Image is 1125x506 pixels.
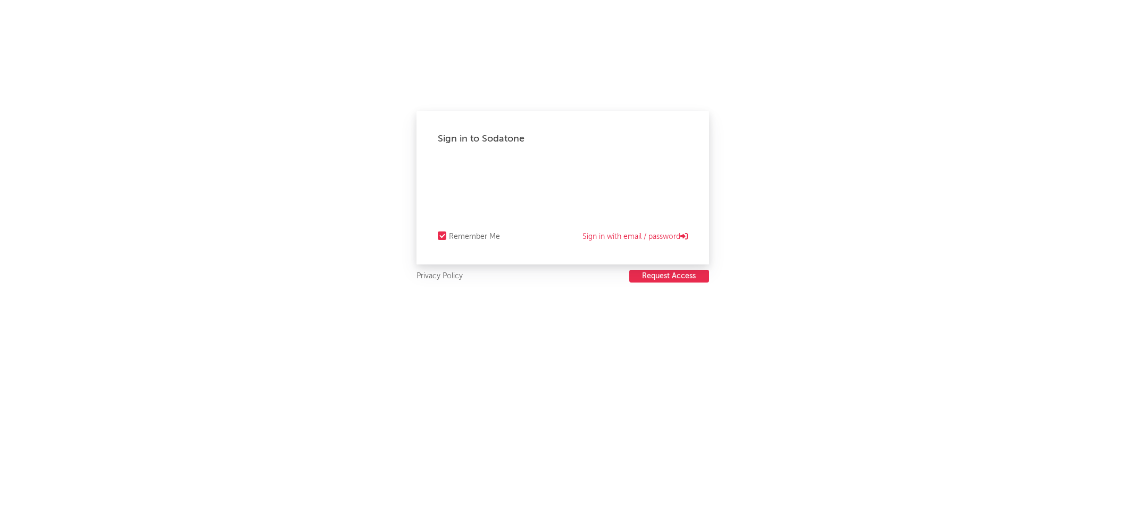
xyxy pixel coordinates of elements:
[438,132,688,145] div: Sign in to Sodatone
[582,230,688,243] a: Sign in with email / password
[629,270,709,283] a: Request Access
[629,270,709,283] button: Request Access
[416,270,463,283] a: Privacy Policy
[449,230,500,243] div: Remember Me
